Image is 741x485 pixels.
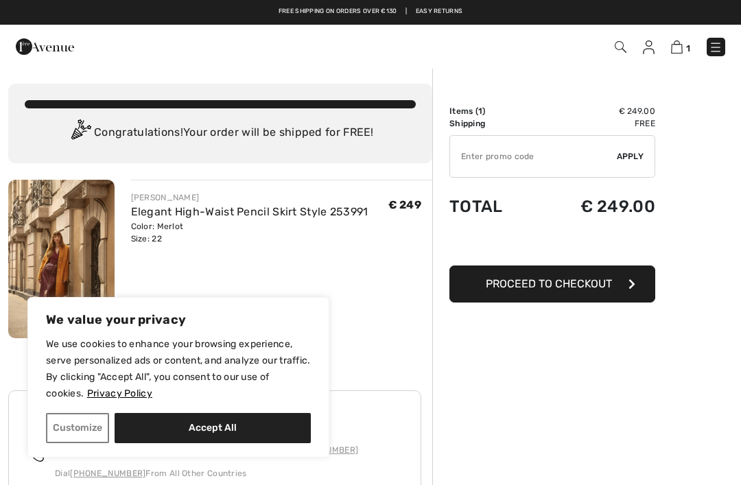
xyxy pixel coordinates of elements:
td: Shipping [449,117,534,130]
a: Free shipping on orders over €130 [279,7,397,16]
a: 1ère Avenue [16,39,74,52]
img: Search [615,41,626,53]
span: | [405,7,407,16]
td: € 249.00 [534,183,655,230]
button: Customize [46,413,109,443]
input: Promo code [450,136,617,177]
span: € 249 [388,198,422,211]
img: 1ère Avenue [16,33,74,60]
p: We value your privacy [46,311,311,328]
a: 1 [671,38,690,55]
a: Elegant High-Waist Pencil Skirt Style 253991 [131,205,368,218]
span: Apply [617,150,644,163]
p: Dial From All Other Countries [55,467,358,480]
span: 1 [478,106,482,116]
a: Easy Returns [416,7,463,16]
img: Menu [709,40,722,54]
img: Shopping Bag [671,40,683,54]
a: [PHONE_NUMBER] [70,469,145,478]
div: Color: Merlot Size: 22 [131,220,368,245]
img: My Info [643,40,655,54]
div: Congratulations! Your order will be shipped for FREE! [25,119,416,147]
span: 1 [686,43,690,54]
img: Congratulation2.svg [67,119,94,147]
td: Total [449,183,534,230]
td: Free [534,117,655,130]
button: Accept All [115,413,311,443]
div: We value your privacy [27,297,329,458]
span: Proceed to Checkout [486,277,612,290]
img: Elegant High-Waist Pencil Skirt Style 253991 [8,180,115,338]
a: Privacy Policy [86,387,153,400]
td: € 249.00 [534,105,655,117]
iframe: PayPal [449,230,655,261]
p: We use cookies to enhance your browsing experience, serve personalized ads or content, and analyz... [46,336,311,402]
div: [PERSON_NAME] [131,191,368,204]
button: Proceed to Checkout [449,265,655,303]
td: Items ( ) [449,105,534,117]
